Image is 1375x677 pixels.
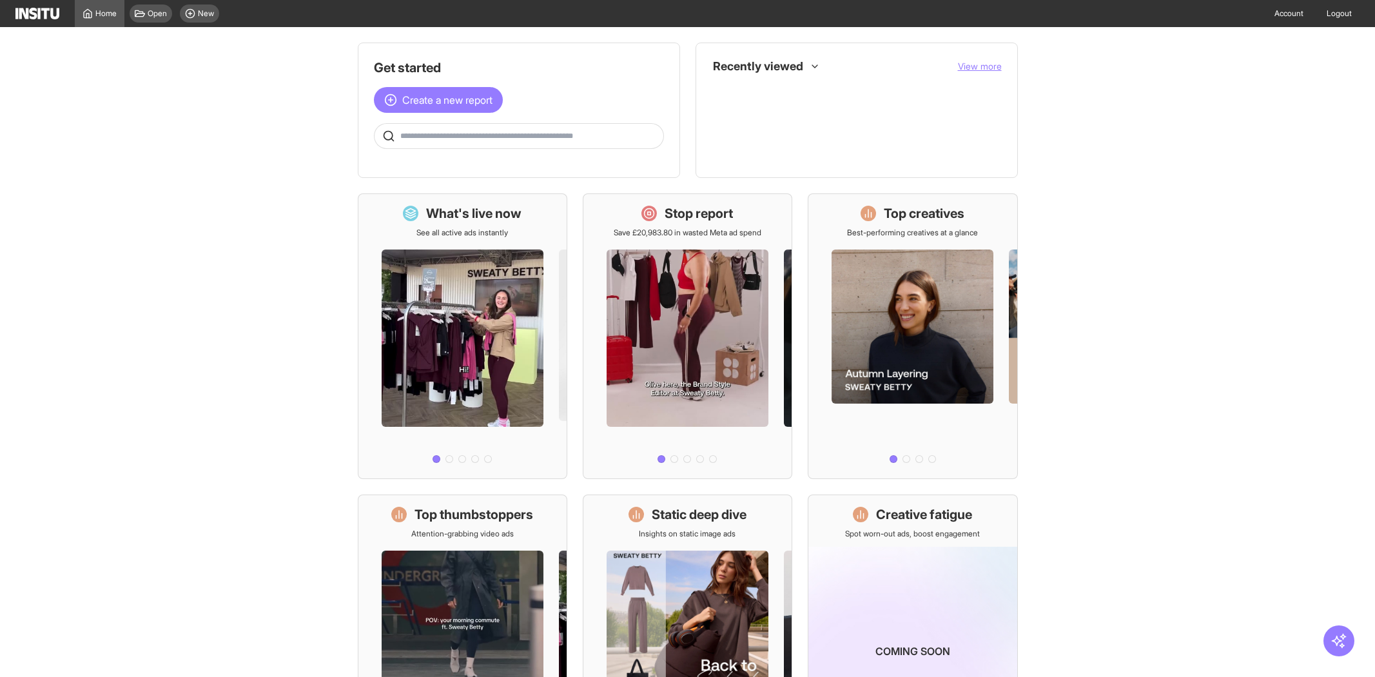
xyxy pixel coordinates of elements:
a: What's live nowSee all active ads instantly [358,193,567,479]
button: Create a new report [374,87,503,113]
span: Create a new report [402,92,492,108]
p: Attention-grabbing video ads [411,529,514,539]
h1: Static deep dive [652,505,746,524]
span: New [198,8,214,19]
h1: What's live now [426,204,522,222]
p: Save £20,983.80 in wasted Meta ad spend [614,228,761,238]
p: Best-performing creatives at a glance [847,228,978,238]
p: Insights on static image ads [639,529,736,539]
span: View more [958,61,1002,72]
a: Stop reportSave £20,983.80 in wasted Meta ad spend [583,193,792,479]
span: Home [95,8,117,19]
p: See all active ads instantly [416,228,508,238]
span: Open [148,8,167,19]
h1: Get started [374,59,664,77]
img: Logo [15,8,59,19]
h1: Top creatives [884,204,964,222]
h1: Top thumbstoppers [414,505,533,524]
button: View more [958,60,1002,73]
a: Top creativesBest-performing creatives at a glance [808,193,1017,479]
h1: Stop report [665,204,733,222]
